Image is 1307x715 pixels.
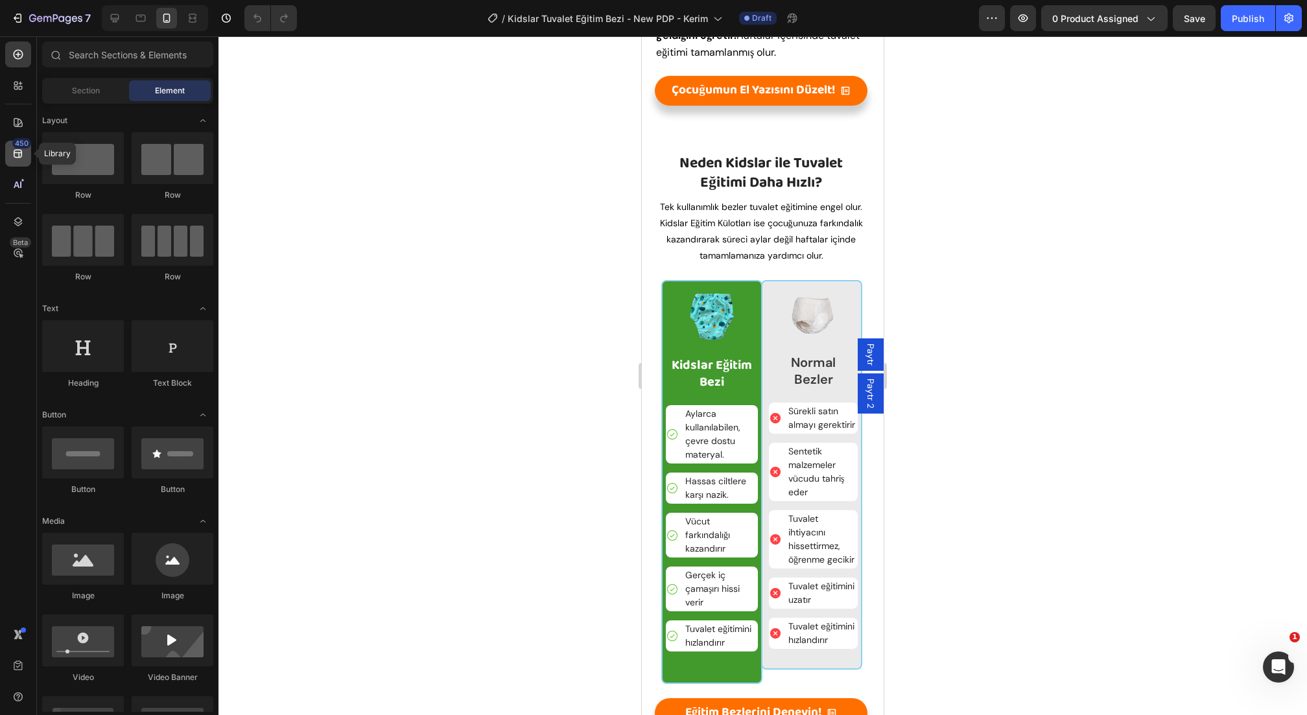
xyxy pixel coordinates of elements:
[5,5,97,31] button: 7
[1289,632,1300,642] span: 1
[85,10,91,26] p: 7
[244,5,297,31] div: Undo/Redo
[1184,13,1205,24] span: Save
[72,85,100,97] span: Section
[132,189,213,201] div: Row
[42,41,213,67] input: Search Sections & Elements
[132,590,213,602] div: Image
[193,110,213,131] span: Toggle open
[42,271,124,283] div: Row
[132,377,213,389] div: Text Block
[752,12,771,24] span: Draft
[1221,5,1275,31] button: Publish
[42,409,66,421] span: Button
[42,303,58,314] span: Text
[193,298,213,319] span: Toggle open
[1041,5,1168,31] button: 0 product assigned
[42,115,67,126] span: Layout
[42,377,124,389] div: Heading
[42,672,124,683] div: Video
[508,12,708,25] span: Kidslar Tuvalet Eğitim Bezi - New PDP - Kerim
[12,138,31,148] div: 450
[1232,12,1264,25] div: Publish
[42,484,124,495] div: Button
[42,515,65,527] span: Media
[10,237,31,248] div: Beta
[132,271,213,283] div: Row
[1173,5,1216,31] button: Save
[1263,651,1294,683] iframe: Intercom live chat
[42,189,124,201] div: Row
[132,672,213,683] div: Video Banner
[193,404,213,425] span: Toggle open
[502,12,505,25] span: /
[132,484,213,495] div: Button
[642,36,884,715] iframe: Design area
[42,590,124,602] div: Image
[193,511,213,532] span: Toggle open
[1052,12,1138,25] span: 0 product assigned
[43,666,180,686] strong: Eğitim Bezlerini Deneyin!
[155,85,185,97] span: Element
[13,662,226,692] a: Eğitim Bezlerini Deneyin!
